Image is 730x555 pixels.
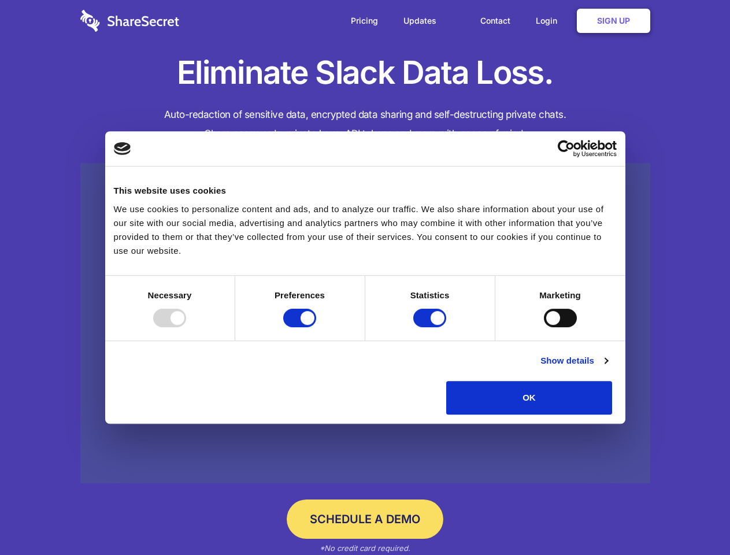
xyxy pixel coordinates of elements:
a: Wistia video thumbnail [80,163,650,484]
h1: Eliminate Slack Data Loss. [80,52,650,94]
a: Sign Up [577,9,650,33]
strong: Preferences [275,290,325,300]
strong: Marketing [539,290,581,300]
img: logo [114,142,131,155]
em: *No credit card required. [320,543,410,553]
div: This website uses cookies [114,184,617,198]
a: Usercentrics Cookiebot - opens in a new window [516,140,617,157]
h4: Auto-redaction of sensitive data, encrypted data sharing and self-destructing private chats. Shar... [80,105,650,143]
button: OK [446,381,612,415]
strong: Statistics [410,290,450,300]
img: logo-wordmark-white-trans-d4663122ce5f474addd5e946df7df03e33cb6a1c49d2221995e7729f52c070b2.svg [80,10,179,32]
a: Pricing [339,3,390,39]
strong: Necessary [148,290,192,300]
a: Show details [540,354,607,368]
a: Schedule a Demo [287,499,443,539]
a: Contact [469,3,522,39]
a: Login [524,3,575,39]
div: We use cookies to personalize content and ads, and to analyze our traffic. We also share informat... [114,202,617,258]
